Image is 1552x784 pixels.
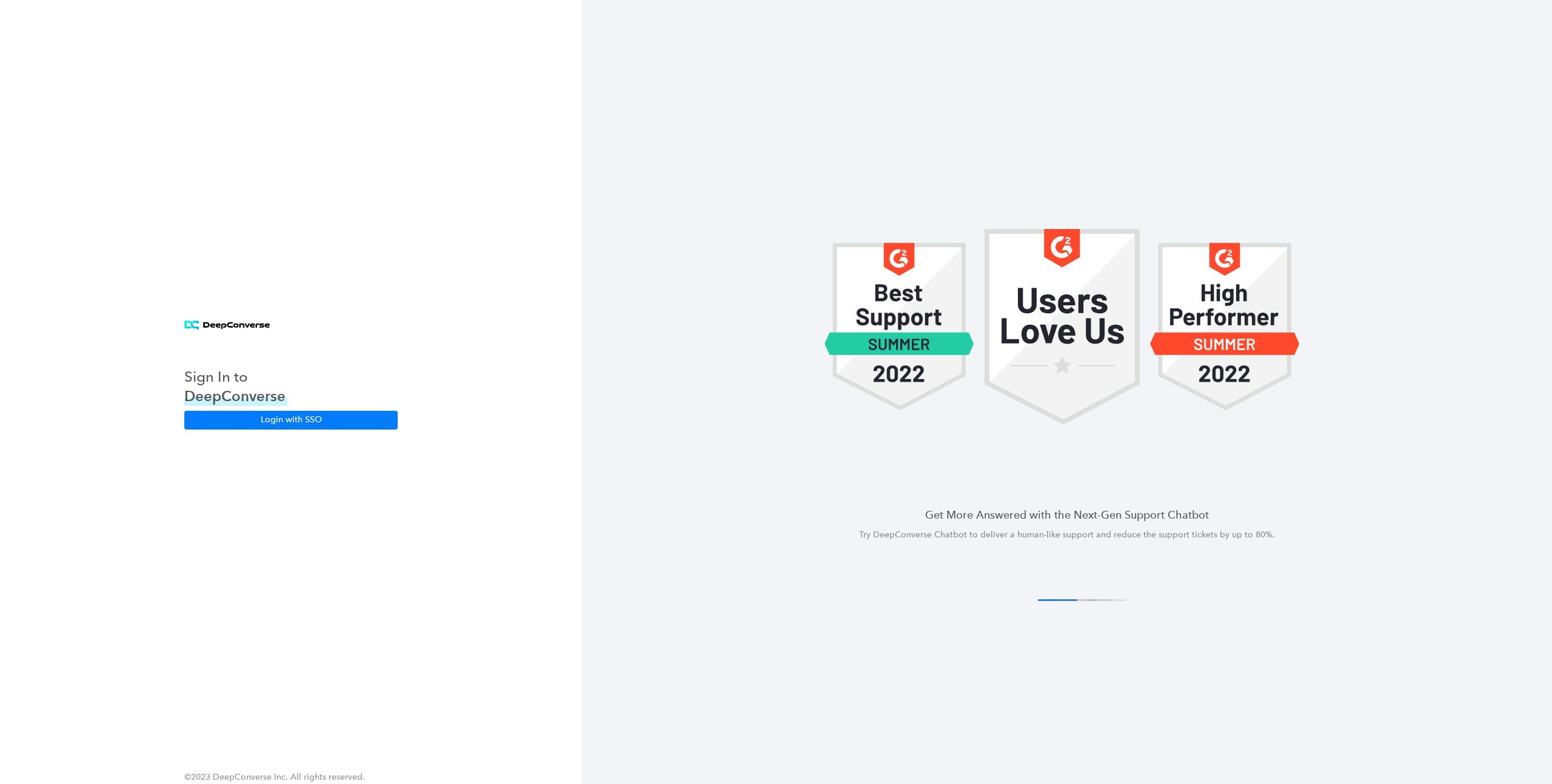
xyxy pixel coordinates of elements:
button: 1 [1038,599,1077,601]
h3: Sign In to [184,367,287,387]
img: horizontal logo [184,321,270,331]
img: carousel 1 [985,229,1140,425]
h3: DeepConverse [184,387,287,406]
h4: Get More Answered with the Next-Gen Support Chatbot [611,507,1523,522]
img: carousel 1 [1149,229,1300,425]
span: Try DeepConverse Chatbot to deliver a human-like support and reduce the support tickets by up to ... [859,530,1275,540]
button: 2 [1057,599,1097,601]
span: ©2023 DeepConverse Inc. All rights reserved. [184,772,365,782]
img: carousel 1 [824,229,975,425]
button: Login with SSO [184,411,398,429]
button: 3 [1072,599,1111,601]
button: 4 [1086,599,1126,601]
